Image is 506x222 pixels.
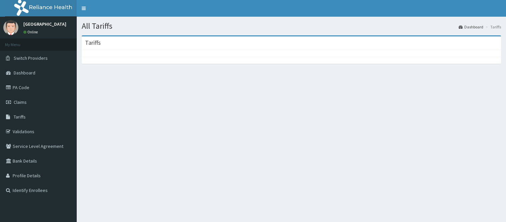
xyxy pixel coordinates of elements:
[459,24,483,30] a: Dashboard
[484,24,501,30] li: Tariffs
[14,99,27,105] span: Claims
[85,40,101,46] h3: Tariffs
[14,114,26,120] span: Tariffs
[82,22,501,30] h1: All Tariffs
[14,55,48,61] span: Switch Providers
[23,30,39,34] a: Online
[14,70,35,76] span: Dashboard
[3,20,18,35] img: User Image
[23,22,66,26] p: [GEOGRAPHIC_DATA]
